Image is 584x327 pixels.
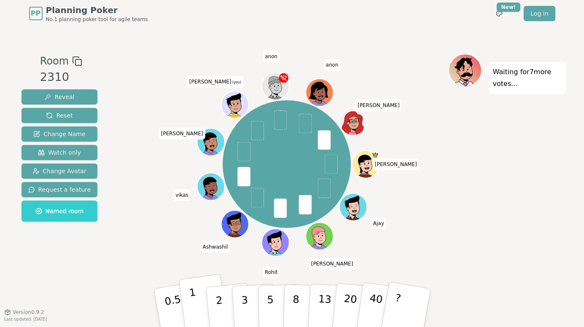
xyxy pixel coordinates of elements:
[4,309,44,316] button: Version0.9.2
[309,257,355,269] span: Click to change your name
[33,130,85,138] span: Change Name
[187,76,243,88] span: Click to change your name
[373,158,419,170] span: Click to change your name
[22,163,98,179] button: Change Avatar
[40,69,82,86] div: 2310
[4,317,47,322] span: Last updated: [DATE]
[22,108,98,123] button: Reset
[492,6,507,21] button: New!
[201,241,230,252] span: Click to change your name
[28,185,91,194] span: Request a feature
[46,16,148,23] span: No.1 planning poker tool for agile teams
[372,151,379,158] span: Tejal is the host
[173,189,191,201] span: Click to change your name
[324,59,341,71] span: Click to change your name
[355,99,402,111] span: Click to change your name
[22,89,98,105] button: Reveal
[29,4,148,23] a: PPPlanning PokerNo.1 planning poker tool for agile teams
[371,217,386,229] span: Click to change your name
[46,111,73,120] span: Reset
[32,167,86,175] span: Change Avatar
[493,66,562,90] p: Waiting for 7 more votes...
[22,145,98,160] button: Watch only
[524,6,555,21] a: Log in
[22,201,98,222] button: Named room
[38,148,81,157] span: Watch only
[44,93,74,101] span: Reveal
[263,50,280,62] span: Click to change your name
[22,182,98,197] button: Request a feature
[31,8,40,19] span: PP
[263,266,280,278] span: Click to change your name
[22,126,98,142] button: Change Name
[46,4,148,16] span: Planning Poker
[159,128,205,139] span: Click to change your name
[40,54,69,69] span: Room
[231,80,242,84] span: (you)
[222,91,248,117] button: Click to change your avatar
[13,309,44,316] span: Version 0.9.2
[497,3,521,12] div: New!
[35,207,84,215] span: Named room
